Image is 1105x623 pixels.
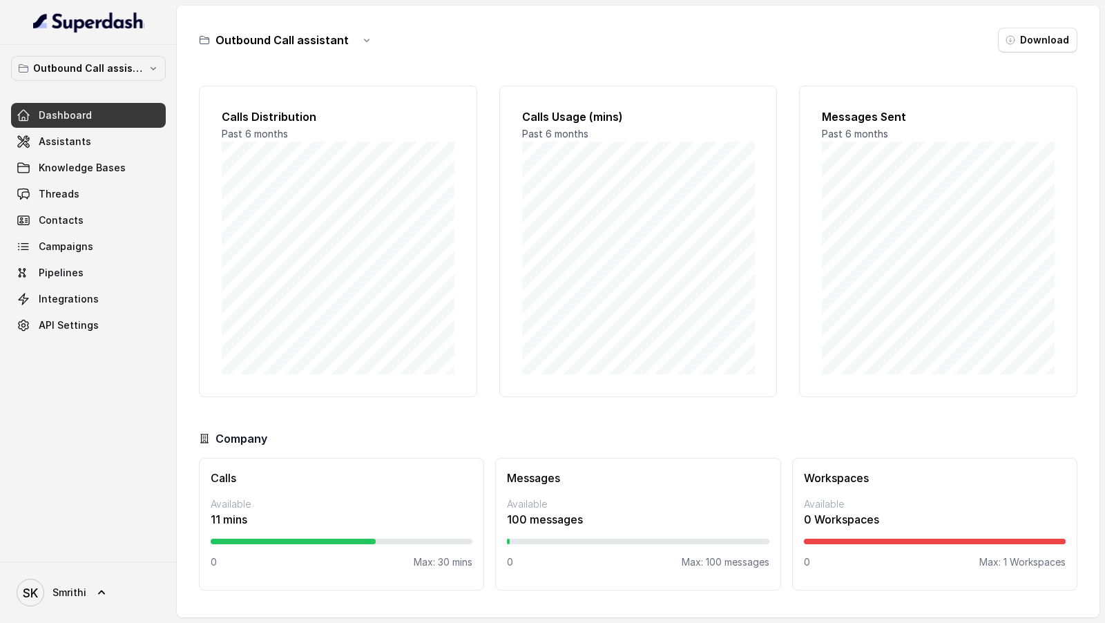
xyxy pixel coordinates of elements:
span: API Settings [39,318,99,332]
img: light.svg [33,11,144,33]
p: Max: 100 messages [682,555,769,569]
h3: Calls [211,470,472,486]
h3: Company [215,430,267,447]
a: API Settings [11,313,166,338]
h3: Outbound Call assistant [215,32,349,48]
span: Knowledge Bases [39,161,126,175]
a: Assistants [11,129,166,154]
span: Pipelines [39,266,84,280]
span: Contacts [39,213,84,227]
a: Smrithi [11,573,166,612]
p: 0 [507,555,513,569]
span: Past 6 months [522,128,588,140]
a: Pipelines [11,260,166,285]
span: Integrations [39,292,99,306]
span: Threads [39,187,79,201]
a: Dashboard [11,103,166,128]
a: Campaigns [11,234,166,259]
h2: Messages Sent [822,108,1055,125]
p: 0 [804,555,810,569]
a: Knowledge Bases [11,155,166,180]
button: Download [998,28,1077,52]
p: Max: 1 Workspaces [979,555,1066,569]
span: Dashboard [39,108,92,122]
span: Past 6 months [222,128,288,140]
p: Max: 30 mins [414,555,472,569]
span: Past 6 months [822,128,888,140]
a: Contacts [11,208,166,233]
p: 0 Workspaces [804,511,1066,528]
p: Outbound Call assistant [33,60,144,77]
h2: Calls Usage (mins) [522,108,755,125]
p: 11 mins [211,511,472,528]
text: SK [23,586,38,600]
span: Assistants [39,135,91,148]
p: Available [211,497,472,511]
span: Campaigns [39,240,93,253]
p: 0 [211,555,217,569]
a: Threads [11,182,166,207]
span: Smrithi [52,586,86,600]
h3: Messages [507,470,769,486]
p: Available [507,497,769,511]
p: Available [804,497,1066,511]
p: 100 messages [507,511,769,528]
a: Integrations [11,287,166,311]
h3: Workspaces [804,470,1066,486]
h2: Calls Distribution [222,108,454,125]
button: Outbound Call assistant [11,56,166,81]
